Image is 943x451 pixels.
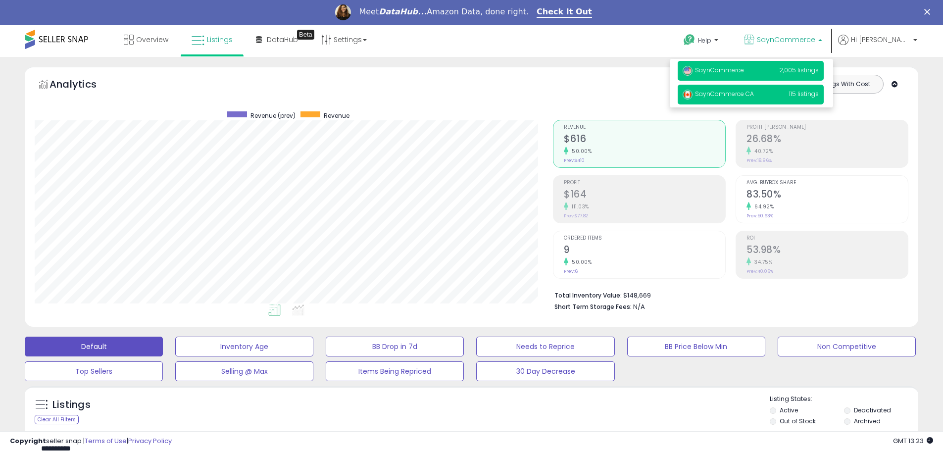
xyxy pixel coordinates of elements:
button: Default [25,337,163,356]
button: BB Price Below Min [627,337,765,356]
span: DataHub [267,35,298,45]
div: seller snap | | [10,437,172,446]
span: SaynCommerce [757,35,815,45]
button: Top Sellers [25,361,163,381]
small: 50.00% [568,148,592,155]
a: Listings [184,25,240,54]
small: 34.75% [751,258,772,266]
button: Needs to Reprice [476,337,614,356]
h2: 53.98% [746,244,908,257]
img: Profile image for Georgie [335,4,351,20]
p: Listing States: [770,395,918,404]
span: 115 listings [789,90,819,98]
label: Archived [854,417,881,425]
button: BB Drop in 7d [326,337,464,356]
span: Revenue (prev) [250,111,296,120]
span: Profit [PERSON_NAME] [746,125,908,130]
h2: 83.50% [746,189,908,202]
img: usa.png [683,66,693,76]
button: Selling @ Max [175,361,313,381]
span: Ordered Items [564,236,725,241]
button: Non Competitive [778,337,916,356]
b: Total Inventory Value: [554,291,622,300]
span: 2,005 listings [779,66,819,74]
small: 50.00% [568,258,592,266]
div: Tooltip anchor [297,30,314,40]
div: Clear All Filters [35,415,79,424]
span: Profit [564,180,725,186]
a: Help [676,26,728,57]
a: DataHub [248,25,305,54]
a: Settings [314,25,374,54]
span: Overview [136,35,168,45]
span: SaynCommerce [683,66,744,74]
button: 30 Day Decrease [476,361,614,381]
label: Out of Stock [780,417,816,425]
span: 2025-10-8 13:23 GMT [893,436,933,446]
a: SaynCommerce [737,25,830,57]
label: Active [780,406,798,414]
small: 64.92% [751,203,774,210]
span: Hi [PERSON_NAME] [851,35,910,45]
small: Prev: 50.63% [746,213,773,219]
h2: 26.68% [746,133,908,147]
span: Help [698,36,711,45]
li: $148,669 [554,289,901,301]
div: Close [924,9,934,15]
span: SaynCommerce CA [683,90,754,98]
span: Revenue [564,125,725,130]
button: Items Being Repriced [326,361,464,381]
i: Get Help [683,34,695,46]
i: DataHub... [379,7,427,16]
strong: Copyright [10,436,46,446]
a: Check It Out [537,7,592,18]
button: Listings With Cost [806,78,880,91]
b: Short Term Storage Fees: [554,302,632,311]
small: Prev: $77.82 [564,213,588,219]
small: Prev: 18.96% [746,157,772,163]
button: Inventory Age [175,337,313,356]
h2: $164 [564,189,725,202]
a: Overview [116,25,176,54]
a: Terms of Use [85,436,127,446]
label: Deactivated [854,406,891,414]
span: Listings [207,35,233,45]
small: Prev: 40.06% [746,268,773,274]
div: Meet Amazon Data, done right. [359,7,529,17]
small: 40.72% [751,148,773,155]
h2: $616 [564,133,725,147]
small: Prev: $410 [564,157,585,163]
small: 111.03% [568,203,589,210]
span: Avg. Buybox Share [746,180,908,186]
h5: Analytics [50,77,116,94]
a: Hi [PERSON_NAME] [838,35,917,57]
span: N/A [633,302,645,311]
small: Prev: 6 [564,268,578,274]
h5: Listings [52,398,91,412]
span: Revenue [324,111,349,120]
a: Privacy Policy [128,436,172,446]
img: canada.png [683,90,693,100]
span: ROI [746,236,908,241]
h2: 9 [564,244,725,257]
